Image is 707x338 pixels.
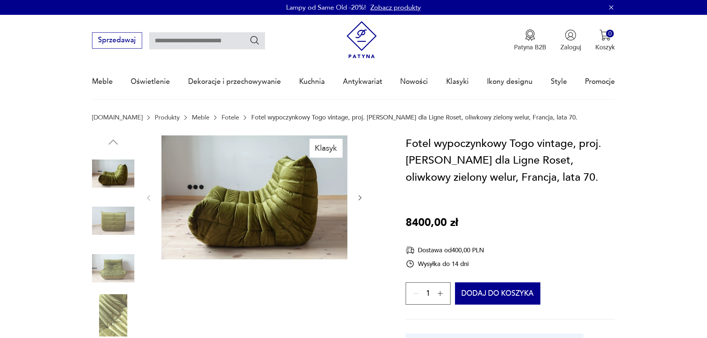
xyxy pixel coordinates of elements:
img: Zdjęcie produktu Fotel wypoczynkowy Togo vintage, proj. M. Ducaroy dla Ligne Roset, oliwkowy ziel... [92,200,134,242]
a: Produkty [155,114,180,121]
a: [DOMAIN_NAME] [92,114,143,121]
a: Antykwariat [343,65,382,99]
a: Ikona medaluPatyna B2B [514,29,546,52]
p: Lampy od Same Old -20%! [286,3,366,12]
p: Patyna B2B [514,43,546,52]
a: Meble [92,65,113,99]
a: Fotele [222,114,239,121]
a: Promocje [585,65,615,99]
span: 1 [426,291,430,297]
img: Ikona koszyka [599,29,611,41]
a: Dekoracje i przechowywanie [188,65,281,99]
img: Ikonka użytkownika [565,29,576,41]
a: Kuchnia [299,65,325,99]
button: Zaloguj [560,29,581,52]
h1: Fotel wypoczynkowy Togo vintage, proj. [PERSON_NAME] dla Ligne Roset, oliwkowy zielony welur, Fra... [406,135,615,186]
p: 8400,00 zł [406,214,458,232]
img: Ikona medalu [524,29,536,41]
button: Szukaj [249,35,260,46]
a: Klasyki [446,65,469,99]
div: Dostawa od 400,00 PLN [406,246,484,255]
button: Dodaj do koszyka [455,282,541,305]
a: Nowości [400,65,428,99]
div: Klasyk [310,139,343,157]
button: Patyna B2B [514,29,546,52]
p: Zaloguj [560,43,581,52]
img: Zdjęcie produktu Fotel wypoczynkowy Togo vintage, proj. M. Ducaroy dla Ligne Roset, oliwkowy ziel... [92,294,134,337]
p: Fotel wypoczynkowy Togo vintage, proj. [PERSON_NAME] dla Ligne Roset, oliwkowy zielony welur, Fra... [251,114,577,121]
a: Style [551,65,567,99]
img: Zdjęcie produktu Fotel wypoczynkowy Togo vintage, proj. M. Ducaroy dla Ligne Roset, oliwkowy ziel... [92,152,134,195]
img: Zdjęcie produktu Fotel wypoczynkowy Togo vintage, proj. M. Ducaroy dla Ligne Roset, oliwkowy ziel... [92,247,134,289]
a: Meble [192,114,209,121]
a: Oświetlenie [131,65,170,99]
button: Sprzedawaj [92,32,142,49]
p: Koszyk [595,43,615,52]
a: Zobacz produkty [370,3,421,12]
button: 0Koszyk [595,29,615,52]
a: Ikony designu [487,65,533,99]
img: Zdjęcie produktu Fotel wypoczynkowy Togo vintage, proj. M. Ducaroy dla Ligne Roset, oliwkowy ziel... [161,135,347,259]
a: Sprzedawaj [92,38,142,44]
div: Wysyłka do 14 dni [406,259,484,268]
img: Patyna - sklep z meblami i dekoracjami vintage [343,21,380,59]
div: 0 [606,30,614,37]
img: Ikona dostawy [406,246,415,255]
